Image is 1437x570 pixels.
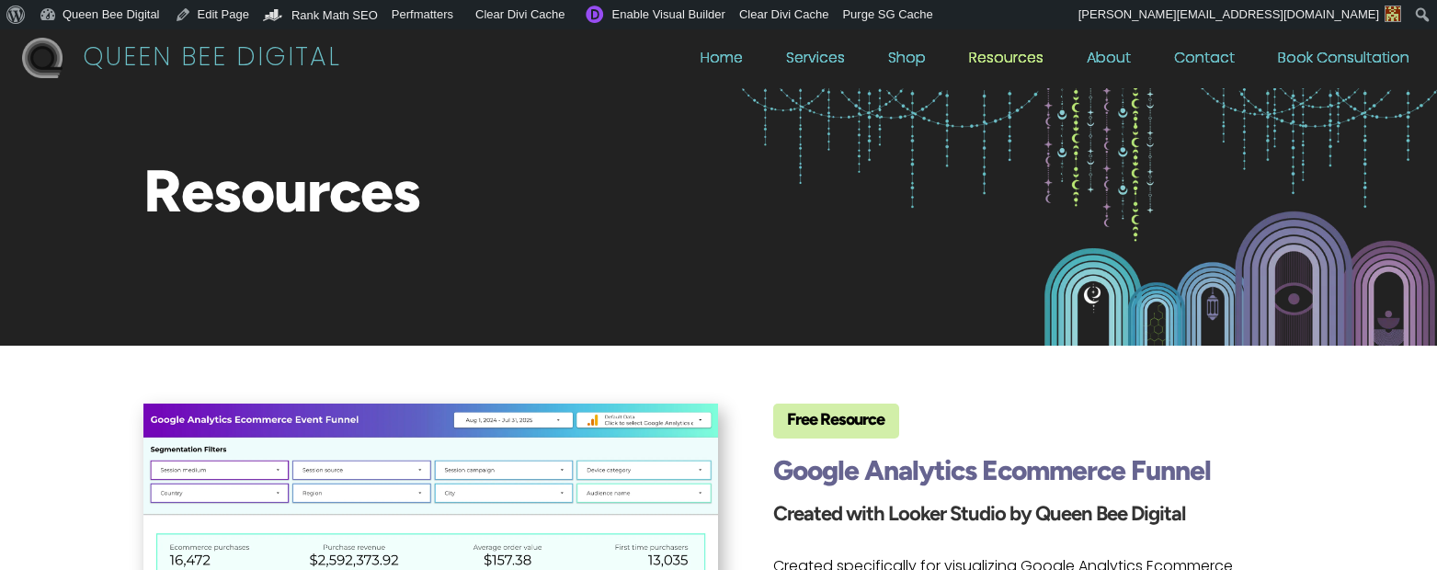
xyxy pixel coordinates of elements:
[888,52,926,73] a: Shop
[1087,52,1131,73] a: About
[786,52,845,73] a: Services
[291,8,378,22] span: Rank Math SEO
[969,52,1044,73] a: Resources
[773,457,1293,499] h2: Google Analytics Ecommerce Funnel
[739,7,829,21] span: Clear Divi Cache
[1174,52,1235,73] a: Contact
[773,504,1293,537] h3: Created with Looker Studio by Queen Bee Digital
[701,52,743,73] a: Home
[83,47,341,72] p: QUEEN BEE DIGITAL
[1278,52,1409,73] a: Book Consultation
[143,162,1293,242] h1: Resources
[787,417,899,435] h4: Free Resource
[22,38,63,78] img: QBD Logo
